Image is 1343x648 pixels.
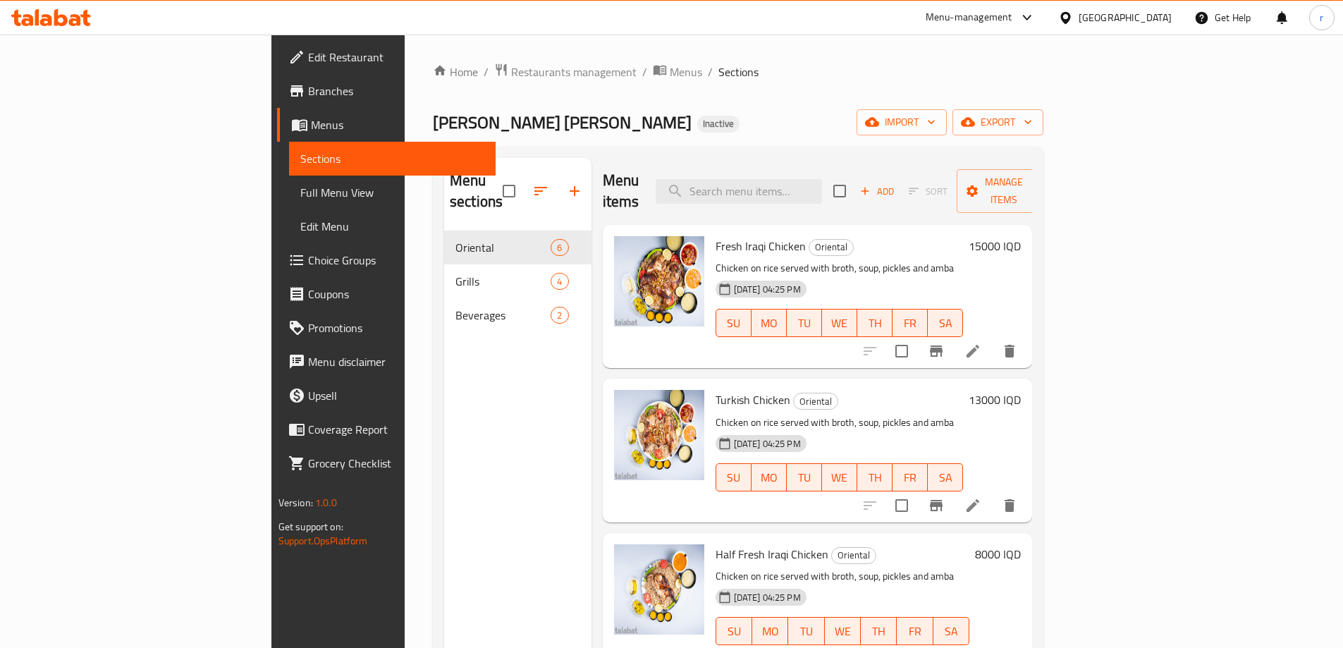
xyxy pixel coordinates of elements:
a: Support.OpsPlatform [278,532,368,550]
button: MO [752,617,788,645]
button: MO [752,309,787,337]
div: Inactive [697,116,740,133]
button: FR [897,617,933,645]
span: SU [722,621,747,642]
a: Menus [277,108,496,142]
span: Select section [825,176,854,206]
span: Turkish Chicken [716,389,790,410]
span: TU [792,313,816,334]
div: Menu-management [926,9,1012,26]
span: [DATE] 04:25 PM [728,591,807,604]
span: TH [863,313,887,334]
div: Oriental [455,239,551,256]
span: Sort sections [524,174,558,208]
span: Select to update [887,336,916,366]
span: 4 [551,275,568,288]
span: Coupons [308,286,484,302]
span: MO [758,621,783,642]
span: Get support on: [278,518,343,536]
button: SA [928,463,963,491]
a: Edit Menu [289,209,496,243]
button: export [952,109,1043,135]
span: Choice Groups [308,252,484,269]
span: [DATE] 04:25 PM [728,283,807,296]
div: Grills4 [444,264,591,298]
button: delete [993,489,1026,522]
button: import [857,109,947,135]
span: Select all sections [494,176,524,206]
div: items [551,273,568,290]
a: Promotions [277,311,496,345]
a: Menu disclaimer [277,345,496,379]
button: delete [993,334,1026,368]
button: TU [787,463,822,491]
span: Inactive [697,118,740,130]
h2: Menu items [603,170,639,212]
span: TU [794,621,818,642]
img: Fresh Iraqi Chicken [614,236,704,326]
span: WE [830,621,855,642]
nav: Menu sections [444,225,591,338]
button: TU [787,309,822,337]
span: Sections [718,63,759,80]
span: Add [858,183,896,200]
button: FR [893,463,928,491]
span: SU [722,313,746,334]
div: items [551,307,568,324]
p: Chicken on rice served with broth, soup, pickles and amba [716,414,964,432]
span: Upsell [308,387,484,404]
a: Menus [653,63,702,81]
a: Coverage Report [277,412,496,446]
span: Fresh Iraqi Chicken [716,236,806,257]
a: Choice Groups [277,243,496,277]
button: WE [822,463,857,491]
span: FR [898,313,922,334]
button: TH [861,617,897,645]
p: Chicken on rice served with broth, soup, pickles and amba [716,568,970,585]
span: Menus [311,116,484,133]
span: SA [933,467,957,488]
input: search [656,179,822,204]
span: Beverages [455,307,551,324]
span: Menu disclaimer [308,353,484,370]
div: Oriental6 [444,231,591,264]
div: [GEOGRAPHIC_DATA] [1079,10,1172,25]
button: Branch-specific-item [919,489,953,522]
button: Manage items [957,169,1051,213]
span: Edit Menu [300,218,484,235]
button: Add section [558,174,591,208]
button: TU [788,617,824,645]
div: Beverages2 [444,298,591,332]
div: items [551,239,568,256]
span: WE [828,467,852,488]
button: WE [825,617,861,645]
span: Branches [308,82,484,99]
h6: 8000 IQD [975,544,1021,564]
span: TU [792,467,816,488]
a: Upsell [277,379,496,412]
a: Full Menu View [289,176,496,209]
span: 1.0.0 [315,494,337,512]
span: SA [939,621,964,642]
li: / [708,63,713,80]
button: Add [854,181,900,202]
span: Promotions [308,319,484,336]
button: Branch-specific-item [919,334,953,368]
button: TH [857,309,893,337]
span: Oriental [794,393,838,410]
span: Grills [455,273,551,290]
span: FR [902,621,927,642]
span: Sections [300,150,484,167]
button: SU [716,617,752,645]
a: Grocery Checklist [277,446,496,480]
span: Full Menu View [300,184,484,201]
div: Oriental [793,393,838,410]
span: [PERSON_NAME] [PERSON_NAME] [433,106,692,138]
span: import [868,114,936,131]
button: SA [933,617,969,645]
span: Oriental [809,239,853,255]
div: Oriental [809,239,854,256]
button: TH [857,463,893,491]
